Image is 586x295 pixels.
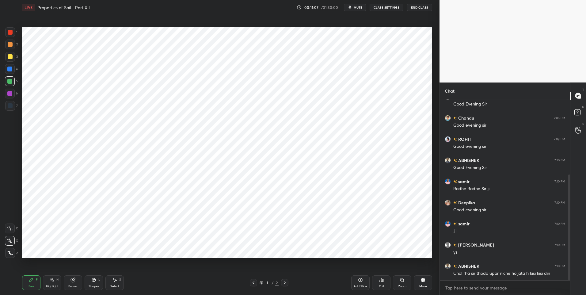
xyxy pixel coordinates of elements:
div: 7:08 PM [554,116,565,120]
div: Z [5,248,18,258]
div: 7 [5,101,18,111]
img: no-rating-badge.077c3623.svg [453,117,457,120]
span: mute [354,5,362,10]
h6: ABHISHEK [457,157,479,163]
button: End Class [407,4,432,11]
div: Good Evening Sir [453,165,565,171]
div: Ji [453,228,565,234]
div: Pen [29,285,34,288]
button: CLASS SETTINGS [370,4,403,11]
div: 1 [5,27,17,37]
div: Good evening sir [453,207,565,213]
h6: [PERSON_NAME] [457,242,494,248]
div: X [5,236,18,246]
div: H [56,278,59,281]
img: 1f83dd5ecca0447fb8ea279416639fcc.jpg [445,136,451,142]
div: Eraser [68,285,78,288]
div: Add Slide [354,285,367,288]
img: no-rating-badge.077c3623.svg [453,138,457,141]
img: c14c019b8a2646dab65fb16bba351c4d.jpg [445,220,451,227]
div: C [5,224,18,233]
div: 2 [275,280,279,285]
div: Good Evening Sir [453,101,565,107]
div: Good evening sir [453,144,565,150]
div: 1 [264,281,271,285]
div: Chal rha sir thoda upar niche ho jata h kisi kisi din [453,270,565,277]
div: 7:10 PM [554,179,565,183]
div: 5 [5,76,18,86]
div: 7:09 PM [554,137,565,141]
img: no-rating-badge.077c3623.svg [453,159,457,162]
img: no-rating-badge.077c3623.svg [453,265,457,268]
img: no-rating-badge.077c3623.svg [453,201,457,205]
img: c14c019b8a2646dab65fb16bba351c4d.jpg [445,178,451,184]
p: Chat [440,83,459,99]
p: G [582,122,584,126]
div: Shapes [89,285,99,288]
div: Highlight [46,285,59,288]
h6: samir [457,178,470,185]
div: Radhe Radhe Sir ji [453,186,565,192]
div: More [419,285,427,288]
button: mute [344,4,366,11]
div: / [272,281,274,285]
img: no-rating-badge.077c3623.svg [453,243,457,247]
div: Poll [379,285,384,288]
h4: Properties of Soil - Part XII [37,5,90,10]
div: LIVE [22,4,35,11]
div: P [36,278,38,281]
div: 2 [5,40,18,49]
div: 4 [5,64,18,74]
img: e6014d4017c3478a8bc727f8de9f7bcc.jpg [445,263,451,269]
div: S [119,278,121,281]
div: 7:10 PM [554,243,565,247]
div: 6 [5,89,18,98]
h6: Deepika [457,199,475,206]
div: ys [453,249,565,255]
h6: samir [457,220,470,227]
img: 51598d9d08a5417698366b323d63f9d4.jpg [445,199,451,205]
div: 3 [5,52,18,62]
img: no-rating-badge.077c3623.svg [453,180,457,183]
div: 7:10 PM [554,201,565,204]
div: 7:10 PM [554,222,565,225]
div: 7:10 PM [554,158,565,162]
img: e6014d4017c3478a8bc727f8de9f7bcc.jpg [445,157,451,163]
div: L [98,278,100,281]
h6: ROHIT [457,136,471,142]
div: Select [110,285,119,288]
div: Good evening sir [453,122,565,128]
img: no-rating-badge.077c3623.svg [453,222,457,226]
img: default.png [445,242,451,248]
div: 7:10 PM [554,264,565,268]
h6: Chandu [457,115,474,121]
img: 6ab27940dfe74f709b2b563a543901cf.jpg [445,115,451,121]
h6: ABHISHEK [457,263,479,269]
div: Zoom [398,285,406,288]
p: T [582,87,584,92]
div: grid [440,99,570,280]
p: D [582,105,584,109]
